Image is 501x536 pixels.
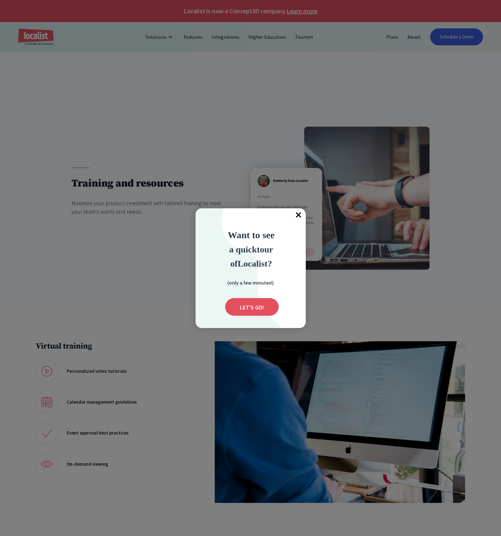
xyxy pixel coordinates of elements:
[210,228,292,270] div: Want to see a quick tour of Localist?
[257,245,264,254] strong: to
[225,298,279,316] div: Submit
[227,280,274,286] strong: (only a few minutes!)
[219,279,282,286] div: (only a few minutes!)
[292,208,306,222] span: ×
[228,230,275,240] strong: Want to see
[238,259,272,268] strong: Localist?
[292,208,306,222] div: Close popup
[229,245,257,254] span: a quick
[230,245,273,268] strong: ur of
